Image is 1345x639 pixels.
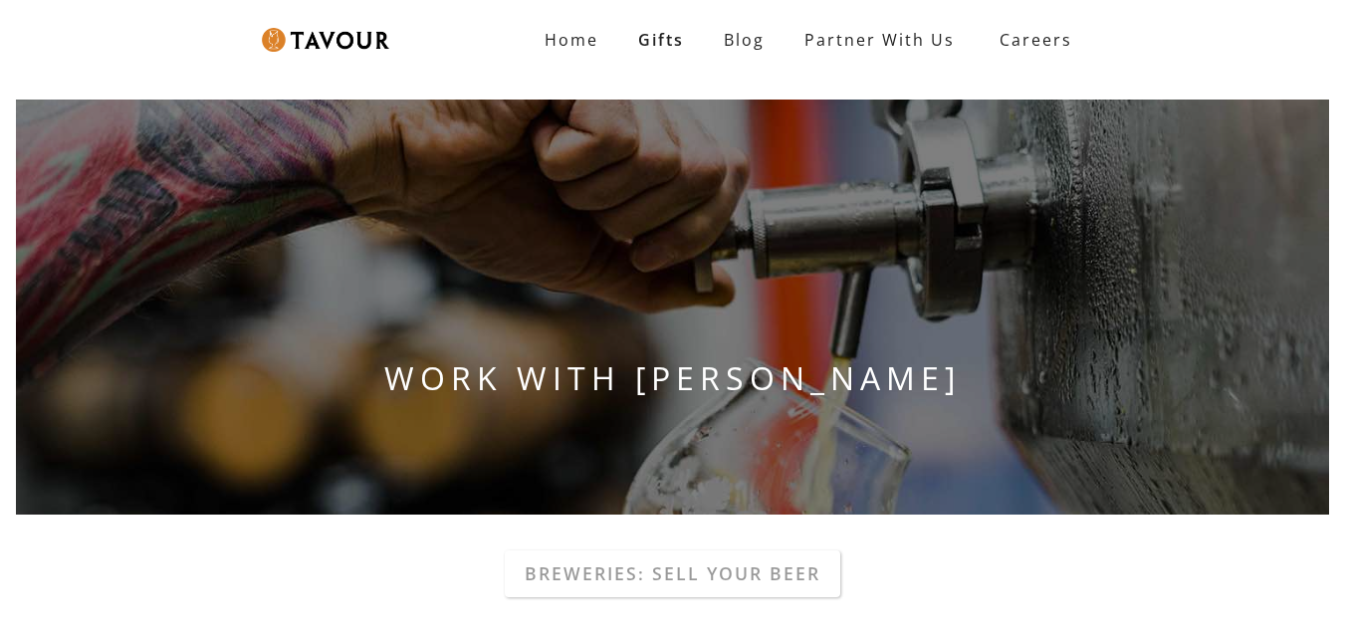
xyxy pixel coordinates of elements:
a: Gifts [618,20,704,60]
strong: Home [545,29,598,51]
a: Blog [704,20,785,60]
strong: Careers [1000,20,1072,60]
h1: WORK WITH [PERSON_NAME] [16,354,1329,402]
a: Home [525,20,618,60]
a: Breweries: Sell your beer [505,550,840,596]
a: Careers [975,12,1087,68]
a: Partner With Us [785,20,975,60]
